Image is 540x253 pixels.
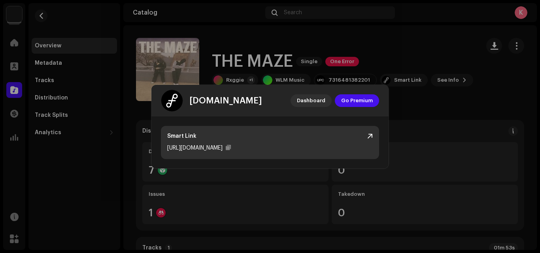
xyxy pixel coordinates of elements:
[335,94,379,107] button: Go Premium
[341,93,373,109] span: Go Premium
[297,93,325,109] span: Dashboard
[167,143,223,153] div: [URL][DOMAIN_NAME]
[167,132,196,140] div: Smart Link
[189,96,262,105] div: [DOMAIN_NAME]
[291,94,332,107] button: Dashboard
